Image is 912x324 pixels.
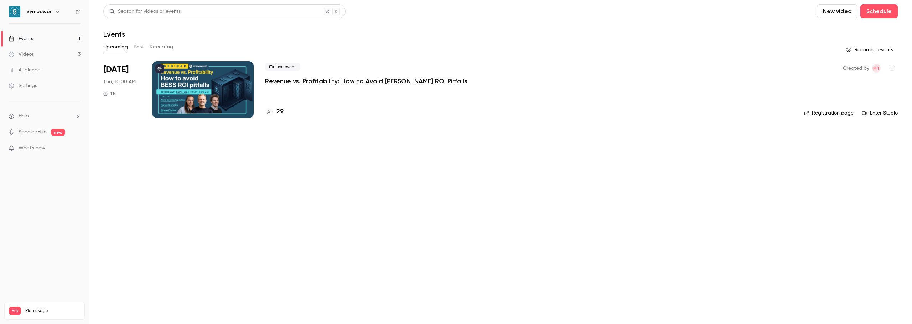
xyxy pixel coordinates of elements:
h1: Events [103,30,125,38]
span: Thu, 10:00 AM [103,78,136,85]
li: help-dropdown-opener [9,112,81,120]
div: 1 h [103,91,115,97]
a: SpeakerHub [19,128,47,136]
span: new [51,129,65,136]
button: Past [134,41,144,53]
button: Schedule [860,4,898,18]
a: Registration page [804,110,854,117]
span: What's new [19,144,45,152]
button: Upcoming [103,41,128,53]
div: Videos [9,51,34,58]
span: [DATE] [103,64,129,75]
div: Sep 25 Thu, 10:00 AM (Europe/Amsterdam) [103,61,141,118]
h6: Sympower [26,8,52,15]
iframe: Noticeable Trigger [72,145,81,152]
div: Settings [9,82,37,89]
span: Created by [843,64,869,73]
button: Recurring events [843,44,898,55]
span: Manon Thomas [872,64,881,73]
a: 29 [265,107,284,117]
div: Events [9,35,33,42]
span: Live event [265,63,300,71]
button: New video [817,4,857,18]
span: Pro [9,307,21,315]
span: MT [873,64,880,73]
a: Enter Studio [862,110,898,117]
span: Help [19,112,29,120]
img: Sympower [9,6,20,17]
div: Search for videos or events [109,8,181,15]
a: Revenue vs. Profitability: How to Avoid [PERSON_NAME] ROI Pitfalls [265,77,467,85]
div: Audience [9,67,40,74]
span: Plan usage [25,308,80,314]
h4: 29 [276,107,284,117]
button: Recurring [150,41,173,53]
